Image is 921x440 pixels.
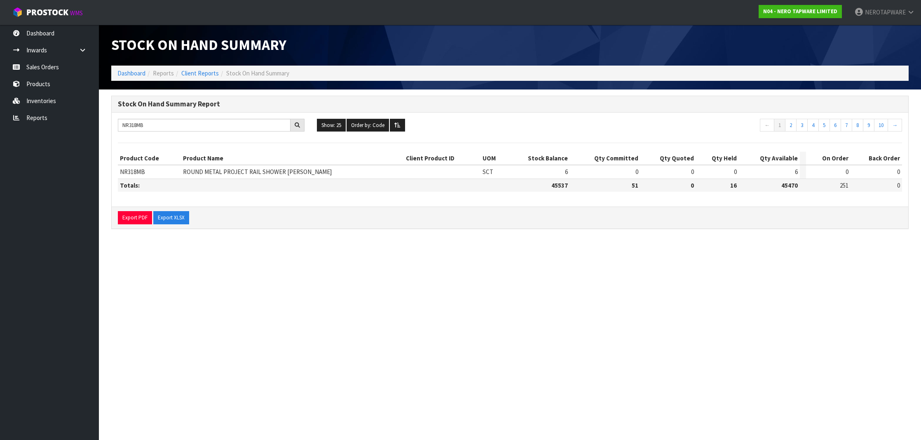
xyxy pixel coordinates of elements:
[851,152,902,165] th: Back Order
[796,119,808,132] a: 3
[153,69,174,77] span: Reports
[117,69,145,77] a: Dashboard
[897,181,900,189] span: 0
[865,8,906,16] span: NEROTAPWARE
[806,152,851,165] th: On Order
[570,152,640,165] th: Qty Committed
[404,152,481,165] th: Client Product ID
[640,152,696,165] th: Qty Quoted
[120,181,140,189] strong: Totals:
[734,168,737,176] span: 0
[118,211,152,224] button: Export PDF
[863,119,874,132] a: 9
[874,119,888,132] a: 10
[26,7,68,18] span: ProStock
[118,119,291,132] input: Search
[118,152,181,165] th: Product Code
[888,119,902,132] a: →
[763,8,837,15] strong: N04 - NERO TAPWARE LIMITED
[818,119,830,132] a: 5
[841,119,852,132] a: 7
[506,152,570,165] th: Stock Balance
[785,119,797,132] a: 2
[317,119,346,132] button: Show: 25
[715,119,902,134] nav: Page navigation
[774,119,785,132] a: 1
[632,181,638,189] strong: 51
[551,181,568,189] strong: 45537
[483,168,493,176] span: SCT
[696,152,738,165] th: Qty Held
[807,119,819,132] a: 4
[347,119,389,132] button: Order by: Code
[118,100,902,108] h3: Stock On Hand Summary Report
[635,168,638,176] span: 0
[781,181,798,189] strong: 45470
[120,168,145,176] span: NR318MB
[183,168,332,176] span: ROUND METAL PROJECT RAIL SHOWER [PERSON_NAME]
[691,168,694,176] span: 0
[846,168,848,176] span: 0
[111,35,286,54] span: Stock On Hand Summary
[840,181,848,189] span: 251
[760,119,774,132] a: ←
[153,211,189,224] button: Export XLSX
[226,69,289,77] span: Stock On Hand Summary
[480,152,506,165] th: UOM
[565,168,568,176] span: 6
[181,152,404,165] th: Product Name
[730,181,737,189] strong: 16
[691,181,694,189] strong: 0
[70,9,83,17] small: WMS
[830,119,841,132] a: 6
[795,168,798,176] span: 6
[12,7,23,17] img: cube-alt.png
[181,69,219,77] a: Client Reports
[852,119,863,132] a: 8
[739,152,800,165] th: Qty Available
[897,168,900,176] span: 0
